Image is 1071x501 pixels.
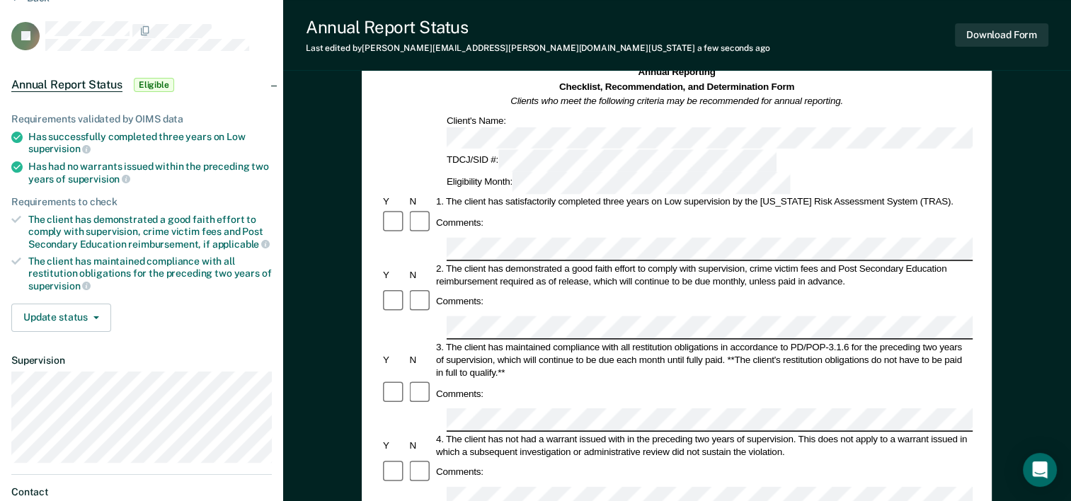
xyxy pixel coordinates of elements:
div: Y [381,195,407,208]
span: Annual Report Status [11,78,122,92]
div: The client has maintained compliance with all restitution obligations for the preceding two years of [28,255,272,292]
div: Eligibility Month: [445,172,793,194]
div: Y [381,353,407,366]
div: Has had no warrants issued within the preceding two years of [28,161,272,185]
div: Y [381,268,407,281]
span: a few seconds ago [697,43,770,53]
div: TDCJ/SID #: [445,150,779,172]
div: 1. The client has satisfactorily completed three years on Low supervision by the [US_STATE] Risk ... [434,195,973,208]
span: supervision [28,143,91,154]
span: supervision [68,173,130,185]
span: Eligible [134,78,174,92]
span: supervision [28,280,91,292]
dt: Supervision [11,355,272,367]
div: Comments: [434,217,486,229]
div: N [408,268,434,281]
button: Download Form [955,23,1048,47]
button: Update status [11,304,111,332]
em: Clients who meet the following criteria may be recommended for annual reporting. [511,96,844,106]
div: 4. The client has not had a warrant issued with in the preceding two years of supervision. This d... [434,432,973,458]
div: Y [381,439,407,451]
div: Last edited by [PERSON_NAME][EMAIL_ADDRESS][PERSON_NAME][DOMAIN_NAME][US_STATE] [306,43,770,53]
span: applicable [212,238,270,250]
div: Requirements validated by OIMS data [11,113,272,125]
div: N [408,353,434,366]
strong: Annual Reporting [638,67,716,78]
div: Has successfully completed three years on Low [28,131,272,155]
div: Comments: [434,466,486,478]
div: 2. The client has demonstrated a good faith effort to comply with supervision, crime victim fees ... [434,262,973,287]
div: Annual Report Status [306,17,770,38]
strong: Checklist, Recommendation, and Determination Form [559,81,794,92]
dt: Contact [11,486,272,498]
div: N [408,195,434,208]
div: The client has demonstrated a good faith effort to comply with supervision, crime victim fees and... [28,214,272,250]
div: 3. The client has maintained compliance with all restitution obligations in accordance to PD/POP-... [434,340,973,379]
div: Open Intercom Messenger [1023,453,1057,487]
div: Comments: [434,387,486,400]
div: Comments: [434,295,486,308]
div: N [408,439,434,451]
div: Requirements to check [11,196,272,208]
